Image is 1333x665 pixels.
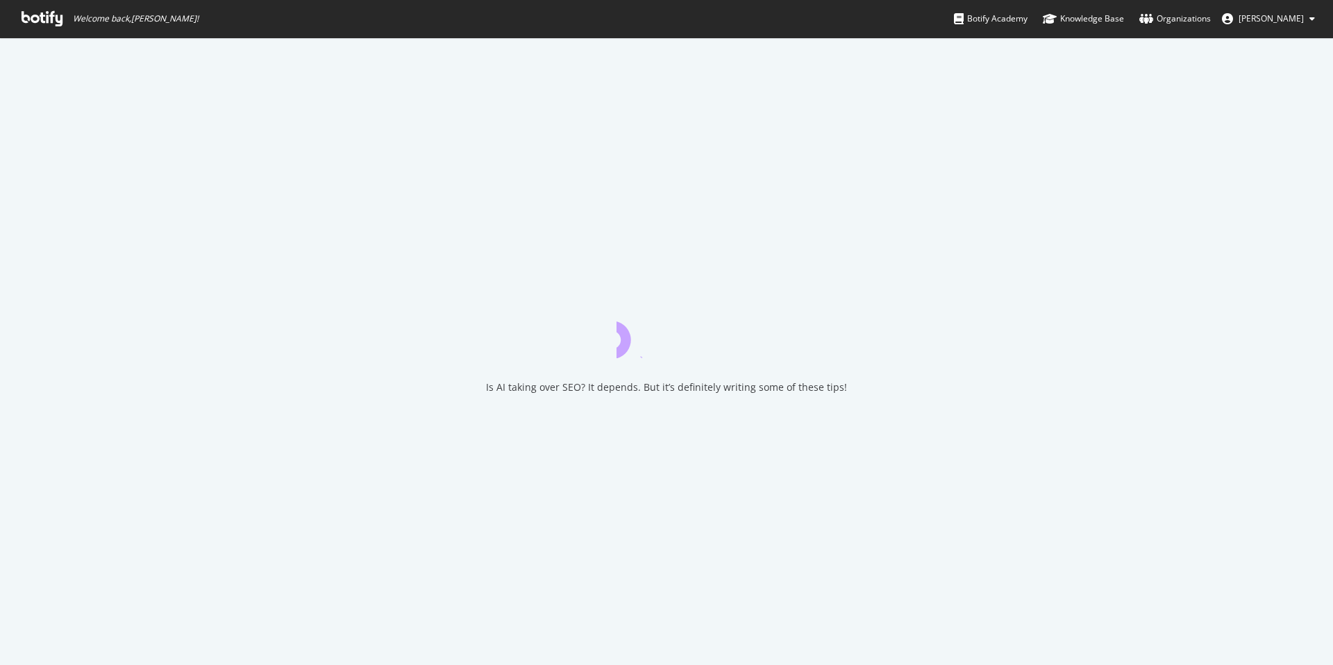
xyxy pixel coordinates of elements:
[486,380,847,394] div: Is AI taking over SEO? It depends. But it’s definitely writing some of these tips!
[73,13,199,24] span: Welcome back, [PERSON_NAME] !
[1043,12,1124,26] div: Knowledge Base
[954,12,1028,26] div: Botify Academy
[1211,8,1326,30] button: [PERSON_NAME]
[617,308,716,358] div: animation
[1239,12,1304,24] span: Abbey Spisz
[1139,12,1211,26] div: Organizations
